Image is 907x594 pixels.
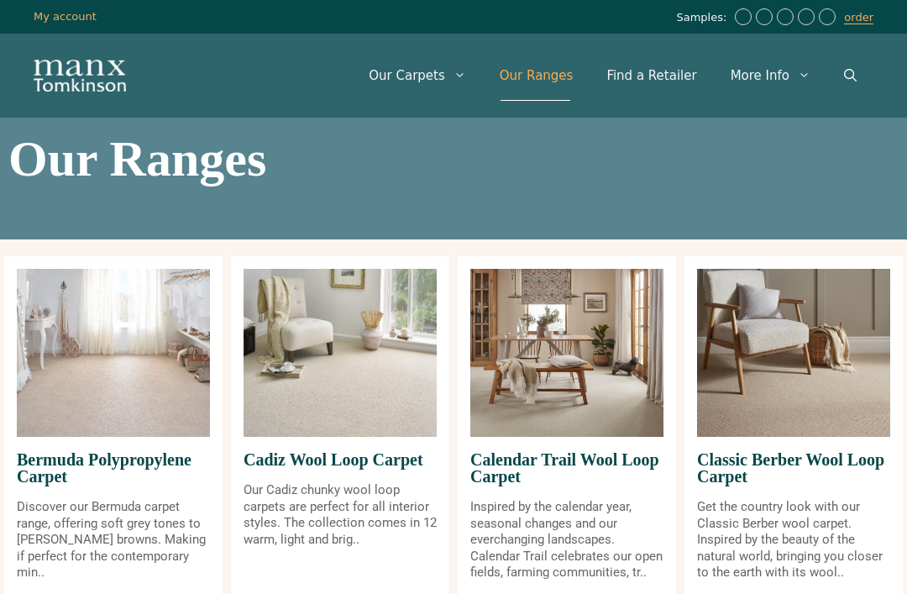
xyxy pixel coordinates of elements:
p: Discover our Bermuda carpet range, offering soft grey tones to [PERSON_NAME] browns. Making if pe... [17,499,210,581]
p: Inspired by the calendar year, seasonal changes and our everchanging landscapes. Calendar Trail c... [470,499,663,581]
span: Bermuda Polypropylene Carpet [17,437,210,499]
a: My account [34,10,97,23]
span: Classic Berber Wool Loop Carpet [697,437,890,499]
nav: Primary [352,50,873,101]
img: Calendar Trail Wool Loop Carpet [470,269,663,437]
img: Bermuda Polypropylene Carpet [17,269,210,437]
h1: Our Ranges [8,134,899,184]
img: Classic Berber Wool Loop Carpet [697,269,890,437]
p: Get the country look with our Classic Berber wool carpet. Inspired by the beauty of the natural w... [697,499,890,581]
a: Find a Retailer [590,50,713,101]
a: More Info [714,50,827,101]
img: Manx Tomkinson [34,60,126,92]
span: Samples: [676,11,731,25]
a: Open Search Bar [827,50,873,101]
a: Our Ranges [483,50,590,101]
img: Cadiz Wool Loop Carpet [244,269,437,437]
p: Our Cadiz chunky wool loop carpets are perfect for all interior styles. The collection comes in 1... [244,482,437,548]
a: order [844,11,873,24]
a: Our Carpets [352,50,483,101]
span: Calendar Trail Wool Loop Carpet [470,437,663,499]
span: Cadiz Wool Loop Carpet [244,437,437,482]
